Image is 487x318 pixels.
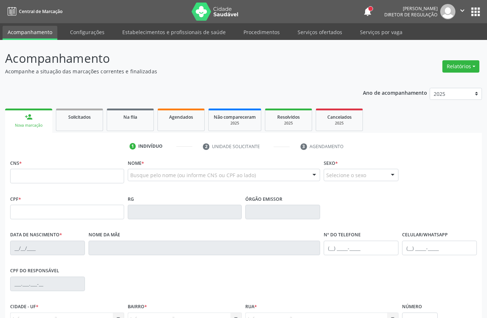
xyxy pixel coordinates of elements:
[138,143,163,150] div: Indivíduo
[245,193,282,205] label: Órgão emissor
[402,241,477,255] input: (__) _____-_____
[128,301,147,313] label: Bairro
[384,12,438,18] span: Diretor de regulação
[402,301,422,313] label: Número
[245,301,257,313] label: Rua
[469,5,482,18] button: apps
[238,26,285,38] a: Procedimentos
[321,121,357,126] div: 2025
[10,193,21,205] label: CPF
[277,114,300,120] span: Resolvidos
[384,5,438,12] div: [PERSON_NAME]
[10,123,47,128] div: Nova marcação
[5,49,339,68] p: Acompanhamento
[169,114,193,120] span: Agendados
[455,4,469,19] button: 
[442,60,479,73] button: Relatórios
[214,121,256,126] div: 2025
[130,143,136,150] div: 1
[324,241,398,255] input: (__) _____-_____
[355,26,408,38] a: Serviços por vaga
[10,158,22,169] label: CNS
[68,114,91,120] span: Solicitados
[363,7,373,17] button: notifications
[458,7,466,15] i: 
[5,68,339,75] p: Acompanhe a situação das marcações correntes e finalizadas
[327,114,352,120] span: Cancelados
[128,158,144,169] label: Nome
[440,4,455,19] img: img
[10,277,85,291] input: ___.___.___-__
[19,8,62,15] span: Central de Marcação
[89,229,120,241] label: Nome da mãe
[117,26,231,38] a: Estabelecimentos e profissionais de saúde
[128,193,134,205] label: RG
[402,229,448,241] label: Celular/WhatsApp
[130,171,256,179] span: Busque pelo nome (ou informe CNS ou CPF ao lado)
[65,26,110,38] a: Configurações
[214,114,256,120] span: Não compareceram
[123,114,137,120] span: Na fila
[324,229,361,241] label: Nº do Telefone
[10,229,62,241] label: Data de nascimento
[363,88,427,97] p: Ano de acompanhamento
[5,5,62,17] a: Central de Marcação
[292,26,347,38] a: Serviços ofertados
[324,158,338,169] label: Sexo
[10,241,85,255] input: __/__/____
[25,113,33,121] div: person_add
[326,171,366,179] span: Selecione o sexo
[270,121,307,126] div: 2025
[3,26,57,40] a: Acompanhamento
[10,265,59,277] label: CPF do responsável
